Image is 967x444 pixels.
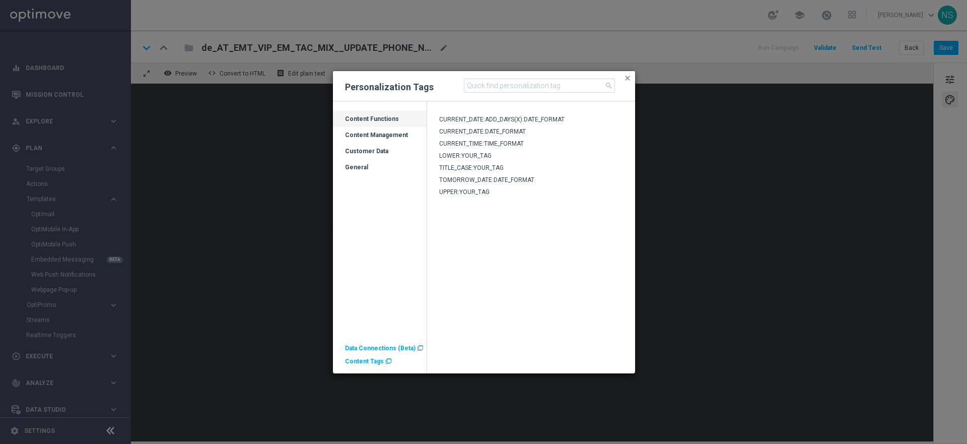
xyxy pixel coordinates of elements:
[427,126,636,138] div: Press SPACE to select this row.
[427,114,636,126] div: Press SPACE to select this row.
[385,358,391,364] span: 
[605,82,613,90] span: search
[333,131,427,147] div: Content Management
[345,358,384,365] span: Content Tags
[417,345,423,351] span: 
[439,140,524,147] span: CURRENT_TIME:TIME_FORMAT
[427,174,636,186] div: Press SPACE to select this row.
[439,164,504,171] span: TITLE_CASE:YOUR_TAG
[333,111,427,127] div: Press SPACE to deselect this row.
[345,81,434,93] h2: Personalization Tags
[439,152,492,159] span: LOWER:YOUR_TAG
[345,345,416,352] span: Data Connections (Beta)
[439,128,526,135] span: CURRENT_DATE:DATE_FORMAT
[624,74,632,82] span: close
[333,163,427,179] div: General
[333,143,427,159] div: Press SPACE to select this row.
[439,188,490,196] span: UPPER:YOUR_TAG
[427,162,636,174] div: Press SPACE to select this row.
[333,159,427,175] div: Press SPACE to select this row.
[439,116,565,123] span: CURRENT_DATE:ADD_DAYS(X):DATE_FORMAT
[439,176,534,183] span: TOMORROW_DATE:DATE_FORMAT
[333,127,427,143] div: Press SPACE to select this row.
[333,147,427,163] div: Customer Data
[427,186,636,199] div: Press SPACE to select this row.
[427,138,636,150] div: Press SPACE to select this row.
[464,79,615,93] input: Quick find personalization tag
[427,150,636,162] div: Press SPACE to select this row.
[333,115,427,131] div: Content Functions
